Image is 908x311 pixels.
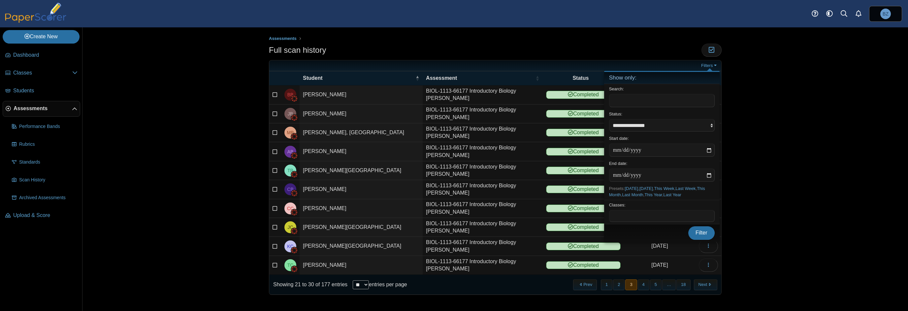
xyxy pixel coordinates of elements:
td: [PERSON_NAME], [GEOGRAPHIC_DATA] [300,123,423,142]
button: 1 [601,279,612,290]
span: Filter [696,230,707,235]
a: Archived Assessments [9,190,80,206]
td: [PERSON_NAME] [300,142,423,161]
a: BIOL-1113-66177 Introductory Biology [PERSON_NAME] [423,85,543,104]
a: Bo Zhang [869,6,902,22]
img: canvas-logo.png [291,266,298,272]
button: 5 [650,279,662,290]
a: Assessments [267,35,298,43]
a: BIOL-1113-66177 Introductory Biology [PERSON_NAME] [423,237,543,255]
span: Bo Zhang [880,9,891,19]
a: Students [3,83,80,99]
span: Completed [546,204,621,212]
a: BIOL-1113-66177 Introductory Biology [PERSON_NAME] [423,105,543,123]
span: Performance Bands [19,123,78,130]
span: Status [546,75,615,82]
div: Showing 21 to 30 of 177 entries [269,275,347,295]
h4: Show only: [604,72,720,84]
td: [PERSON_NAME][GEOGRAPHIC_DATA] [300,161,423,180]
span: Presets: , , , , , , , [609,186,705,197]
span: Completed [546,261,621,269]
label: Search: [609,86,624,91]
td: [PERSON_NAME][GEOGRAPHIC_DATA] [300,237,423,256]
span: Classes [13,69,72,77]
span: … [662,279,676,290]
span: Kennedi Campbell [287,244,293,249]
span: Completed [546,185,621,193]
a: Last Month [622,192,643,197]
label: entries per page [369,282,407,287]
button: Filter [688,226,715,239]
nav: pagination [572,279,717,290]
span: Assessment : Activate to sort [535,75,539,81]
span: Upload & Score [13,212,78,219]
img: canvas-logo.png [291,190,298,197]
span: Student : Activate to invert sorting [415,75,419,81]
img: canvas-logo.png [291,133,298,140]
span: Completed [546,223,621,231]
label: Classes: [609,202,626,207]
a: BIOL-1113-66177 Introductory Biology [PERSON_NAME] [423,256,543,274]
a: Filters [699,62,720,69]
span: Completed [546,110,621,118]
a: Classes [3,65,80,81]
a: BIOL-1113-66177 Introductory Biology [PERSON_NAME] [423,123,543,142]
time: Sep 8, 2025 at 4:19 PM [651,262,668,268]
h1: Full scan history [269,45,326,56]
a: BIOL-1113-66177 Introductory Biology [PERSON_NAME] [423,161,543,180]
span: Berkley Britten [287,92,294,97]
button: 2 [613,279,625,290]
img: canvas-logo.png [291,95,298,102]
span: Dashboard [13,51,78,59]
span: Tj Caster [287,263,294,267]
td: [PERSON_NAME] [300,85,423,104]
img: PaperScorer [3,3,69,23]
a: BIOL-1113-66177 Introductory Biology [PERSON_NAME] [423,218,543,236]
span: Completed [546,167,621,174]
span: Mali Bryan [287,130,294,135]
button: 3 [625,279,637,290]
span: Archived Assessments [19,195,78,201]
span: Tessah Burroughs [287,168,293,173]
td: [PERSON_NAME] [300,105,423,123]
button: Next [694,279,717,290]
tags: ​ [609,210,715,222]
time: Sep 8, 2025 at 4:19 PM [651,243,668,249]
a: Dashboard [3,47,80,63]
span: Completed [546,91,621,99]
button: 18 [676,279,690,290]
label: Start date: [609,136,629,141]
span: Completed [546,242,621,250]
img: canvas-logo.png [291,114,298,121]
span: Assessments [269,36,297,41]
a: Last Year [664,192,681,197]
span: Completed [546,148,621,156]
span: Scan History [19,177,78,183]
img: canvas-logo.png [291,209,298,216]
a: Rubrics [9,137,80,152]
span: Standards [19,159,78,166]
a: BIOL-1113-66177 Introductory Biology [PERSON_NAME] [423,142,543,161]
a: [DATE] [639,186,653,191]
span: Assessments [14,105,72,112]
span: Jordan Campbell [287,225,293,230]
a: Create New [3,30,80,43]
a: Alerts [851,7,866,21]
span: Assessment [426,75,534,82]
a: BIOL-1113-66177 Introductory Biology [PERSON_NAME] [423,199,543,218]
a: PaperScorer [3,18,69,24]
a: Last Week [675,186,696,191]
span: Bo Zhang [883,12,889,16]
span: Claire Bynum [287,187,293,192]
a: BIOL-1113-66177 Introductory Biology [PERSON_NAME] [423,180,543,199]
label: Status: [609,111,622,116]
button: Previous [573,279,597,290]
span: Rubrics [19,141,78,148]
span: Completed [546,129,621,137]
td: [PERSON_NAME] [300,199,423,218]
a: Standards [9,154,80,170]
span: Students [13,87,78,94]
a: Scan History [9,172,80,188]
td: [PERSON_NAME] [300,180,423,199]
span: Jack Brown [288,111,293,116]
